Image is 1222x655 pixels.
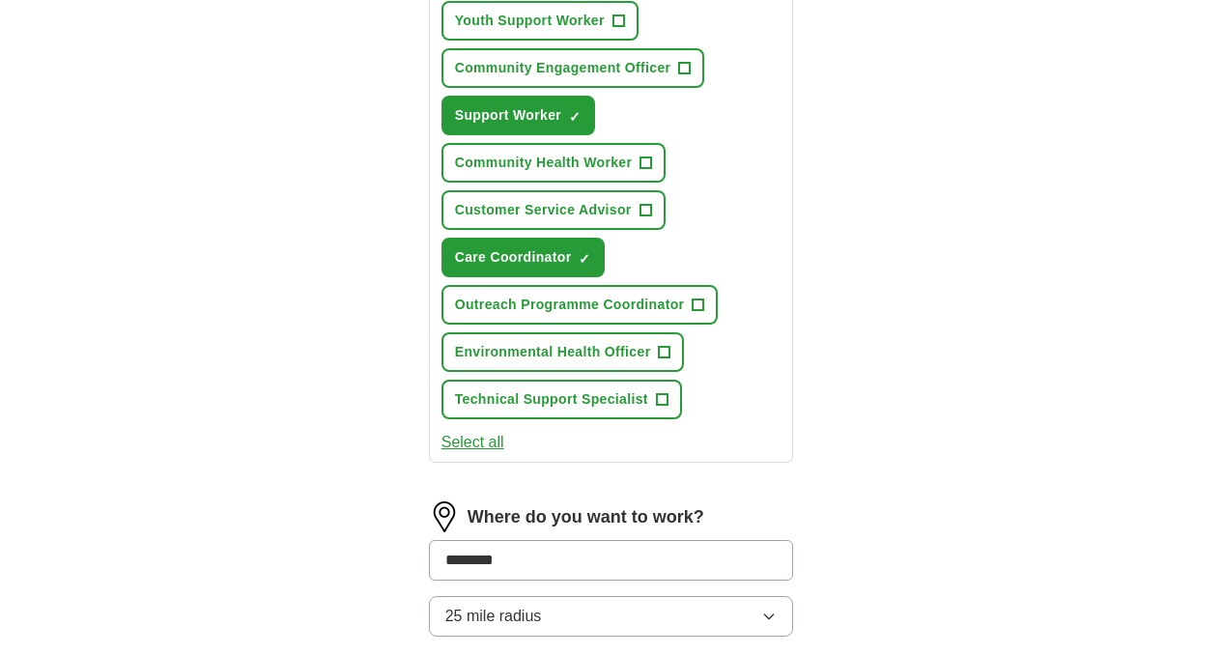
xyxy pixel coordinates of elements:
button: Customer Service Advisor [441,190,666,230]
span: Community Engagement Officer [455,58,671,78]
button: 25 mile radius [429,596,794,637]
button: Care Coordinator✓ [441,238,606,277]
button: Community Health Worker [441,143,667,183]
span: Outreach Programme Coordinator [455,295,685,315]
span: Community Health Worker [455,153,633,173]
span: ✓ [579,251,590,267]
button: Environmental Health Officer [441,332,685,372]
span: Environmental Health Officer [455,342,651,362]
img: location.png [429,501,460,532]
button: Select all [441,431,504,454]
button: Outreach Programme Coordinator [441,285,719,325]
span: ✓ [569,109,581,125]
span: Support Worker [455,105,561,126]
button: Youth Support Worker [441,1,639,41]
span: Care Coordinator [455,247,572,268]
button: Support Worker✓ [441,96,595,135]
button: Community Engagement Officer [441,48,705,88]
span: 25 mile radius [445,605,542,628]
button: Technical Support Specialist [441,380,682,419]
span: Youth Support Worker [455,11,605,31]
span: Technical Support Specialist [455,389,648,410]
span: Customer Service Advisor [455,200,632,220]
label: Where do you want to work? [468,504,704,530]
